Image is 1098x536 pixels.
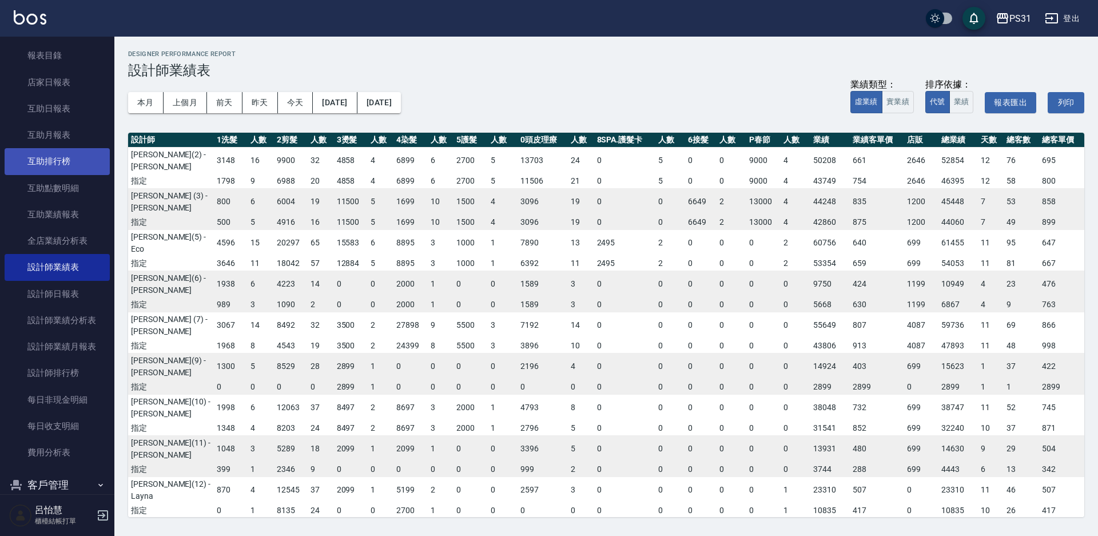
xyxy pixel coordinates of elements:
[393,147,427,174] td: 6899
[882,91,914,113] button: 實業績
[248,215,273,230] td: 5
[717,174,746,189] td: 0
[5,360,110,386] a: 設計師排行榜
[746,271,780,297] td: 0
[214,147,248,174] td: 3148
[904,147,938,174] td: 2646
[781,215,810,230] td: 4
[393,174,427,189] td: 6899
[568,271,594,297] td: 3
[334,215,368,230] td: 11500
[518,271,568,297] td: 1589
[568,188,594,215] td: 19
[904,256,938,271] td: 699
[274,133,308,148] th: 2剪髮
[453,133,487,148] th: 5護髮
[488,188,518,215] td: 4
[453,215,487,230] td: 1500
[594,133,655,148] th: 8SPA.護髮卡
[9,504,32,527] img: Person
[214,229,248,256] td: 4596
[248,229,273,256] td: 15
[393,215,427,230] td: 1699
[978,174,1004,189] td: 12
[1004,215,1039,230] td: 49
[128,62,1084,78] h3: 設計師業績表
[781,256,810,271] td: 2
[1009,11,1031,26] div: PS31
[1039,256,1084,271] td: 667
[904,271,938,297] td: 1199
[1039,174,1084,189] td: 800
[393,271,427,297] td: 2000
[368,215,393,230] td: 5
[214,174,248,189] td: 1798
[334,229,368,256] td: 15583
[393,312,427,339] td: 27898
[248,188,273,215] td: 6
[850,147,904,174] td: 661
[810,133,850,148] th: 業績
[453,297,487,312] td: 0
[938,312,978,339] td: 59736
[685,215,717,230] td: 6649
[428,312,453,339] td: 9
[655,133,685,148] th: 人數
[938,133,978,148] th: 總業績
[214,256,248,271] td: 3646
[128,271,214,297] td: [PERSON_NAME](6) - [PERSON_NAME]
[518,229,568,256] td: 7890
[308,215,333,230] td: 16
[488,147,518,174] td: 5
[985,92,1036,113] button: 報表匯出
[904,188,938,215] td: 1200
[334,297,368,312] td: 0
[810,215,850,230] td: 42860
[214,133,248,148] th: 1洗髮
[334,133,368,148] th: 3燙髮
[978,256,1004,271] td: 11
[938,188,978,215] td: 45448
[248,147,273,174] td: 16
[810,256,850,271] td: 53354
[128,312,214,339] td: [PERSON_NAME] (7) - [PERSON_NAME]
[938,174,978,189] td: 46395
[594,147,655,174] td: 0
[962,7,985,30] button: save
[428,297,453,312] td: 1
[274,229,308,256] td: 20297
[781,174,810,189] td: 4
[655,174,685,189] td: 5
[1040,8,1084,29] button: 登出
[655,271,685,297] td: 0
[850,188,904,215] td: 835
[717,215,746,230] td: 2
[368,188,393,215] td: 5
[248,174,273,189] td: 9
[5,201,110,228] a: 互助業績報表
[746,147,780,174] td: 9000
[453,312,487,339] td: 5500
[568,174,594,189] td: 21
[938,215,978,230] td: 44060
[1004,297,1039,312] td: 9
[717,147,746,174] td: 0
[717,229,746,256] td: 0
[685,147,717,174] td: 0
[14,10,46,25] img: Logo
[428,174,453,189] td: 6
[453,188,487,215] td: 1500
[1004,271,1039,297] td: 23
[655,188,685,215] td: 0
[781,147,810,174] td: 4
[518,174,568,189] td: 11506
[35,505,93,516] h5: 呂怡慧
[5,228,110,254] a: 全店業績分析表
[568,147,594,174] td: 24
[978,133,1004,148] th: 天數
[334,147,368,174] td: 4858
[904,312,938,339] td: 4087
[308,174,333,189] td: 20
[810,174,850,189] td: 43749
[594,297,655,312] td: 0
